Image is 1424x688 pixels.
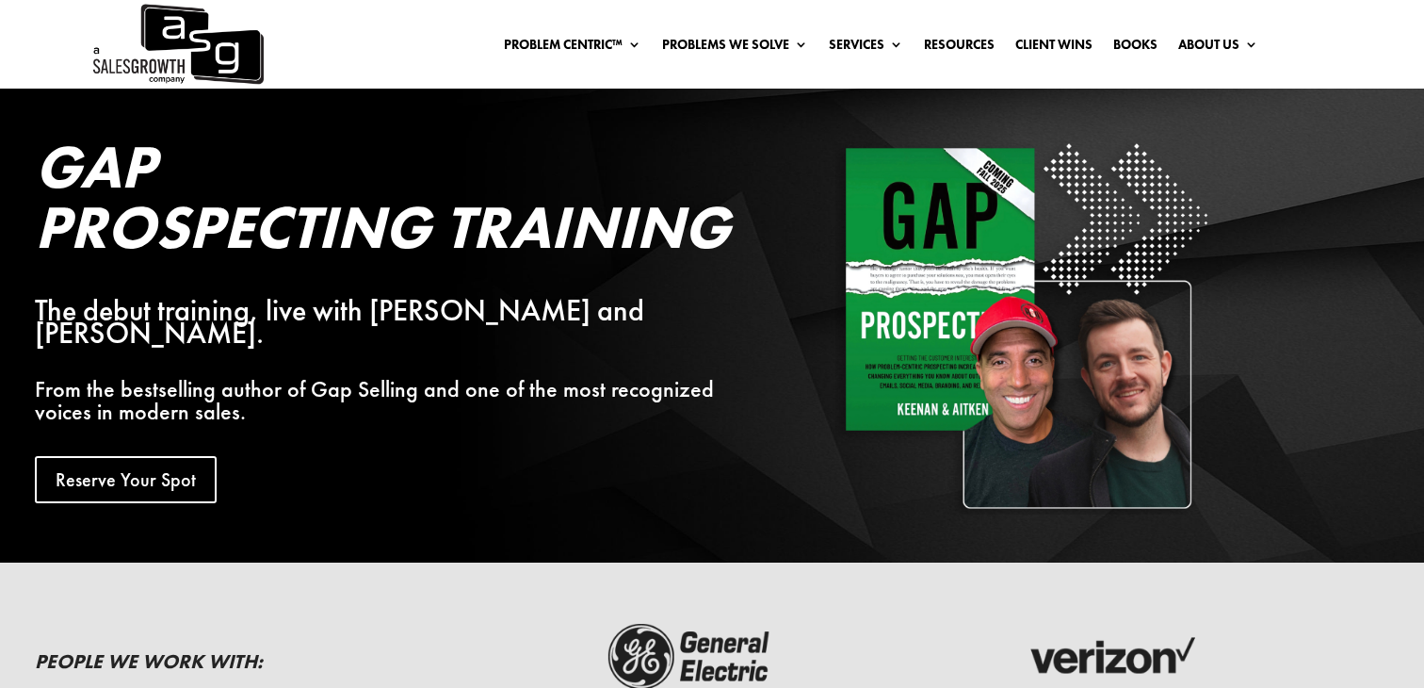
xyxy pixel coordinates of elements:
[1113,38,1157,58] a: Books
[35,300,736,345] div: The debut training, live with [PERSON_NAME] and [PERSON_NAME].
[1178,38,1258,58] a: About Us
[835,137,1214,516] img: Square White - Shadow
[924,38,995,58] a: Resources
[35,456,217,503] a: Reserve Your Spot
[504,38,641,58] a: Problem Centric™
[829,38,903,58] a: Services
[35,137,736,267] h2: Gap Prospecting Training
[35,378,736,423] p: From the bestselling author of Gap Selling and one of the most recognized voices in modern sales.
[662,38,808,58] a: Problems We Solve
[1015,38,1092,58] a: Client Wins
